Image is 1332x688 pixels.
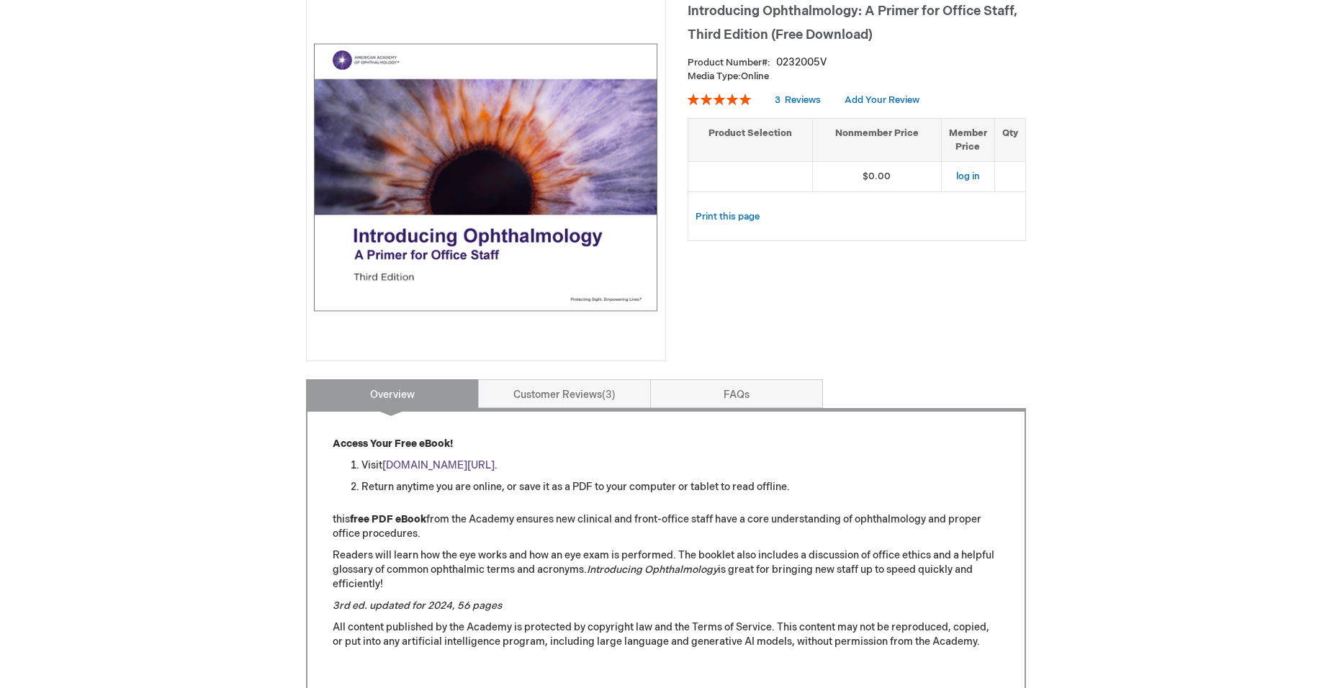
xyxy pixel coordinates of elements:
[688,71,741,82] strong: Media Type:
[382,459,495,471] a: [DOMAIN_NAME][URL]
[688,118,812,161] th: Product Selection
[941,118,994,161] th: Member Price
[812,162,941,192] td: $0.00
[333,438,453,450] strong: Access Your Free eBook!
[361,480,999,494] li: Return anytime you are online, or save it as a PDF to your computer or tablet to read offline.
[333,512,999,541] p: this from the Academy ensures new clinical and front-office staff have a core understanding of op...
[776,55,827,70] div: 0232005V
[812,118,941,161] th: Nonmember Price
[688,4,1017,42] span: Introducing Ophthalmology: A Primer for Office Staff, Third Edition (Free Download)
[775,94,780,106] span: 3
[688,57,770,68] strong: Product Number
[587,563,718,576] em: Introducing Ophthalmology
[306,379,479,408] a: Overview
[688,70,1026,83] p: Online
[845,94,919,106] a: Add Your Review
[785,94,821,106] span: Reviews
[314,5,658,349] img: Introducing Ophthalmology: A Primer for Office Staff, Third Edition (Free Download)
[650,379,823,408] a: FAQs
[333,548,999,592] p: Readers will learn how the eye works and how an eye exam is performed. The booklet also includes ...
[775,94,823,106] a: 3 Reviews
[956,171,980,182] a: log in
[333,599,502,612] em: 3rd ed. updated for 2024, 56 pages
[696,208,760,226] a: Print this page
[361,458,999,473] li: Visit .
[688,94,751,105] div: 100%
[602,389,616,401] span: 3
[994,118,1025,161] th: Qty
[478,379,651,408] a: Customer Reviews3
[333,437,999,664] div: All content published by the Academy is protected by copyright law and the Terms of Service. This...
[350,513,426,525] strong: free PDF eBook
